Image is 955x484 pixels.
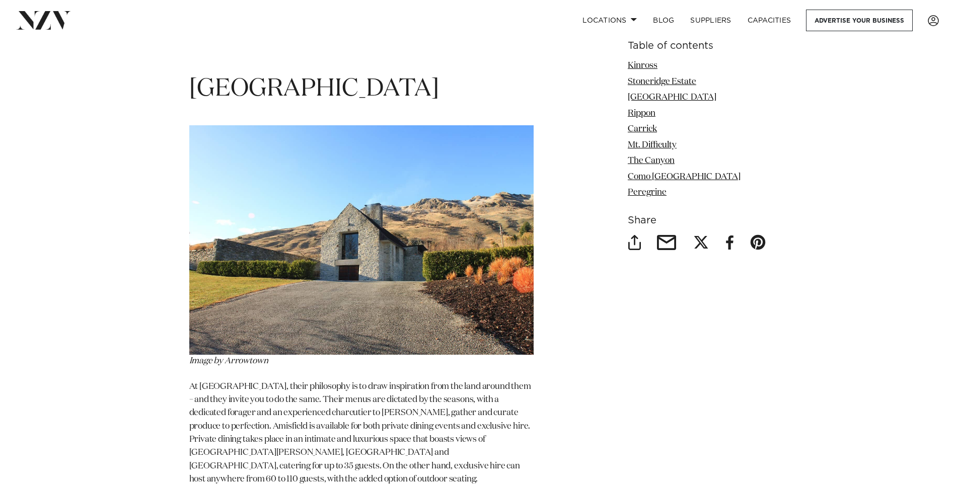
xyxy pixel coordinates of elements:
[628,41,766,51] h6: Table of contents
[189,125,534,355] img: queenstown, queenstown vineyard venue, vineyard
[628,140,677,149] a: Mt. Difficulty
[628,188,667,197] a: Peregrine
[628,61,657,70] a: Kinross
[645,10,682,31] a: BLOG
[189,77,439,101] span: [GEOGRAPHIC_DATA]
[16,11,71,29] img: nzv-logo.png
[574,10,645,31] a: Locations
[628,172,741,181] a: Como [GEOGRAPHIC_DATA]
[628,215,766,226] h6: Share
[628,93,716,102] a: [GEOGRAPHIC_DATA]
[628,109,655,117] a: Rippon
[806,10,913,31] a: Advertise your business
[628,156,675,165] a: The Canyon
[682,10,739,31] a: SUPPLIERS
[628,77,696,86] a: Stoneridge Estate
[740,10,799,31] a: Capacities
[189,357,268,365] span: Image by Arrowtown
[628,125,657,133] a: Carrick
